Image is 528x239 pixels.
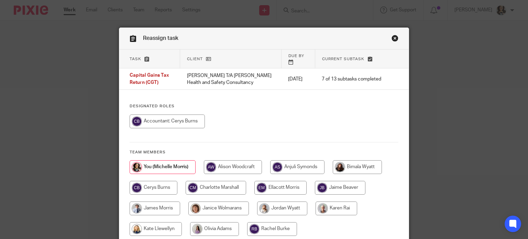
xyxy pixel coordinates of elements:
[143,35,178,41] span: Reassign task
[288,76,308,83] p: [DATE]
[392,35,398,44] a: Close this dialog window
[187,57,203,61] span: Client
[288,54,304,58] span: Due by
[315,68,388,90] td: 7 of 13 subtasks completed
[130,104,399,109] h4: Designated Roles
[130,150,399,155] h4: Team members
[322,57,364,61] span: Current subtask
[187,72,274,86] p: [PERSON_NAME] T/A [PERSON_NAME] Health and Safety Consultancy
[130,57,141,61] span: Task
[130,73,169,85] span: Capital Gains Tax Return (CGT)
